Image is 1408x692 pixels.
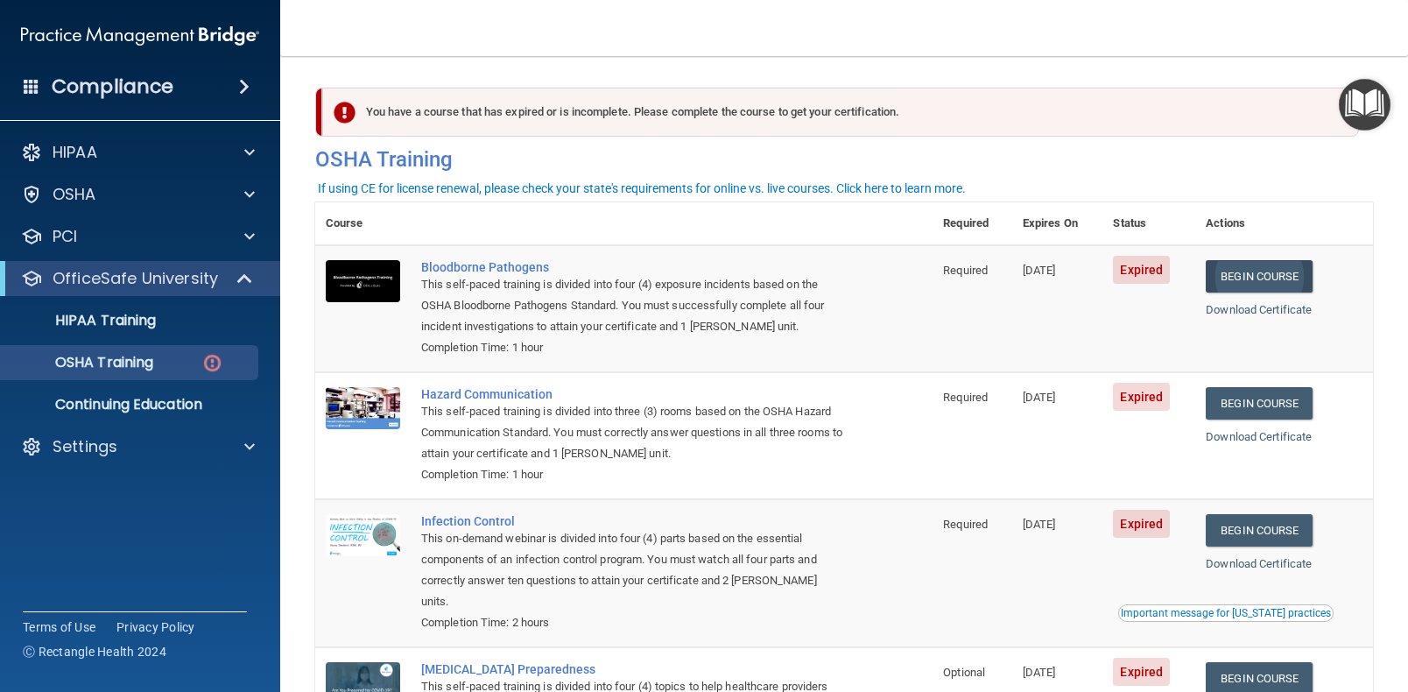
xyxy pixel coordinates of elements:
[201,352,223,374] img: danger-circle.6113f641.png
[52,74,173,99] h4: Compliance
[933,202,1011,245] th: Required
[315,147,1373,172] h4: OSHA Training
[322,88,1359,137] div: You have a course that has expired or is incomplete. Please complete the course to get your certi...
[21,142,255,163] a: HIPAA
[23,643,166,660] span: Ⓒ Rectangle Health 2024
[943,391,988,404] span: Required
[1012,202,1103,245] th: Expires On
[21,184,255,205] a: OSHA
[318,182,966,194] div: If using CE for license renewal, please check your state's requirements for online vs. live cours...
[21,436,255,457] a: Settings
[1023,518,1056,531] span: [DATE]
[21,226,255,247] a: PCI
[1118,604,1334,622] button: Read this if you are a dental practitioner in the state of CA
[1206,303,1312,316] a: Download Certificate
[11,396,250,413] p: Continuing Education
[1121,608,1331,618] div: Important message for [US_STATE] practices
[315,180,968,197] button: If using CE for license renewal, please check your state's requirements for online vs. live cours...
[11,354,153,371] p: OSHA Training
[421,464,845,485] div: Completion Time: 1 hour
[334,102,356,124] img: exclamation-circle-solid-danger.72ef9ffc.png
[11,312,156,329] p: HIPAA Training
[23,618,95,636] a: Terms of Use
[1113,383,1170,411] span: Expired
[421,260,845,274] a: Bloodborne Pathogens
[1206,260,1313,293] a: Begin Course
[1195,202,1373,245] th: Actions
[1102,202,1195,245] th: Status
[943,518,988,531] span: Required
[1339,79,1390,131] button: Open Resource Center
[53,436,117,457] p: Settings
[421,612,845,633] div: Completion Time: 2 hours
[1023,264,1056,277] span: [DATE]
[53,184,96,205] p: OSHA
[943,666,985,679] span: Optional
[421,337,845,358] div: Completion Time: 1 hour
[53,142,97,163] p: HIPAA
[21,268,254,289] a: OfficeSafe University
[421,387,845,401] a: Hazard Communication
[53,268,218,289] p: OfficeSafe University
[421,401,845,464] div: This self-paced training is divided into three (3) rooms based on the OSHA Hazard Communication S...
[1206,557,1312,570] a: Download Certificate
[1206,514,1313,547] a: Begin Course
[1023,391,1056,404] span: [DATE]
[1113,256,1170,284] span: Expired
[116,618,195,636] a: Privacy Policy
[1206,430,1312,443] a: Download Certificate
[315,202,411,245] th: Course
[1320,571,1387,638] iframe: Drift Widget Chat Controller
[421,274,845,337] div: This self-paced training is divided into four (4) exposure incidents based on the OSHA Bloodborne...
[1113,510,1170,538] span: Expired
[1206,387,1313,420] a: Begin Course
[21,18,259,53] img: PMB logo
[421,528,845,612] div: This on-demand webinar is divided into four (4) parts based on the essential components of an inf...
[1023,666,1056,679] span: [DATE]
[943,264,988,277] span: Required
[421,662,845,676] a: [MEDICAL_DATA] Preparedness
[53,226,77,247] p: PCI
[421,514,845,528] a: Infection Control
[1113,658,1170,686] span: Expired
